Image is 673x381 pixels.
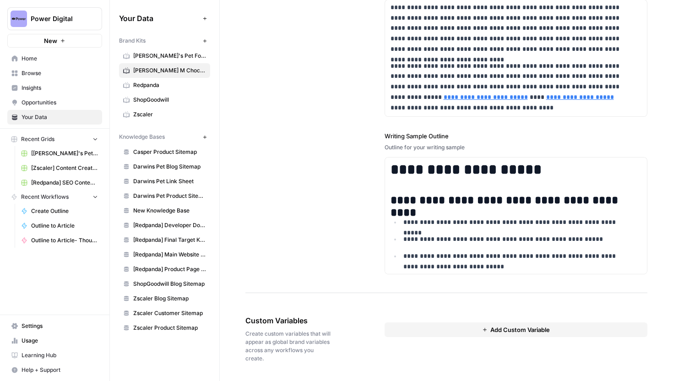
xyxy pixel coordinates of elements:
a: [Redpanda] Product Page Sitemap [119,262,210,277]
span: Brand Kits [119,37,146,45]
span: Your Data [119,13,199,24]
span: Recent Workflows [21,193,69,201]
label: Writing Sample Outline [385,131,648,141]
span: Your Data [22,113,98,121]
button: Help + Support [7,363,102,377]
div: Outline for your writing sample [385,143,648,152]
span: Zscaler Blog Sitemap [133,294,206,303]
button: Workspace: Power Digital [7,7,102,30]
span: [[PERSON_NAME]'s Pet] Content Creation [31,149,98,158]
span: [Redpanda] Developer Docs Blog Sitemap [133,221,206,229]
span: Recent Grids [21,135,54,143]
span: ShopGoodwill [133,96,206,104]
a: Settings [7,319,102,333]
button: Recent Workflows [7,190,102,204]
a: [PERSON_NAME]'s Pet Food [119,49,210,63]
span: Redpanda [133,81,206,89]
span: [Redpanda] SEO Content Creation [31,179,98,187]
span: Settings [22,322,98,330]
span: Home [22,54,98,63]
a: Redpanda [119,78,210,93]
a: Zscaler Blog Sitemap [119,291,210,306]
span: Add Custom Variable [490,325,550,334]
span: Outline to Article- Thought Leadership [31,236,98,245]
span: Darwins Pet Link Sheet [133,177,206,185]
span: Create Outline [31,207,98,215]
span: Browse [22,69,98,77]
a: [PERSON_NAME] M Chocolates [119,63,210,78]
button: Recent Grids [7,132,102,146]
span: Usage [22,337,98,345]
a: Zscaler Product Sitemap [119,321,210,335]
a: Learning Hub [7,348,102,363]
a: Insights [7,81,102,95]
button: New [7,34,102,48]
a: Create Outline [17,204,102,218]
a: Darwins Pet Link Sheet [119,174,210,189]
a: [Redpanda] Final Target Keywords [119,233,210,247]
img: Power Digital Logo [11,11,27,27]
a: [Redpanda] SEO Content Creation [17,175,102,190]
a: ShopGoodwill [119,93,210,107]
a: [[PERSON_NAME]'s Pet] Content Creation [17,146,102,161]
a: [Redpanda] Developer Docs Blog Sitemap [119,218,210,233]
span: Casper Product Sitemap [133,148,206,156]
span: Darwins Pet Blog Sitemap [133,163,206,171]
span: Learning Hub [22,351,98,359]
span: Help + Support [22,366,98,374]
span: Zscaler [133,110,206,119]
button: Add Custom Variable [385,322,648,337]
a: Darwins Pet Product Sitemap [119,189,210,203]
span: [Zscaler] Content Creation [31,164,98,172]
a: Home [7,51,102,66]
a: [Redpanda] Main Website Blog Sitemap [119,247,210,262]
a: Outline to Article- Thought Leadership [17,233,102,248]
a: ShopGoodwill Blog Sitemap [119,277,210,291]
a: Zscaler [119,107,210,122]
span: Darwins Pet Product Sitemap [133,192,206,200]
a: Zscaler Customer Sitemap [119,306,210,321]
span: Zscaler Product Sitemap [133,324,206,332]
a: Casper Product Sitemap [119,145,210,159]
span: Zscaler Customer Sitemap [133,309,206,317]
a: Browse [7,66,102,81]
span: Outline to Article [31,222,98,230]
span: Power Digital [31,14,86,23]
a: New Knowledge Base [119,203,210,218]
span: [Redpanda] Final Target Keywords [133,236,206,244]
span: Knowledge Bases [119,133,165,141]
span: [PERSON_NAME] M Chocolates [133,66,206,75]
span: ShopGoodwill Blog Sitemap [133,280,206,288]
span: New Knowledge Base [133,207,206,215]
span: [Redpanda] Product Page Sitemap [133,265,206,273]
span: Opportunities [22,98,98,107]
span: Create custom variables that will appear as global brand variables across any workflows you create. [245,330,333,363]
a: Your Data [7,110,102,125]
span: Insights [22,84,98,92]
span: New [44,36,57,45]
a: [Zscaler] Content Creation [17,161,102,175]
span: [Redpanda] Main Website Blog Sitemap [133,250,206,259]
a: Opportunities [7,95,102,110]
a: Usage [7,333,102,348]
span: Custom Variables [245,315,333,326]
a: Outline to Article [17,218,102,233]
span: [PERSON_NAME]'s Pet Food [133,52,206,60]
a: Darwins Pet Blog Sitemap [119,159,210,174]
